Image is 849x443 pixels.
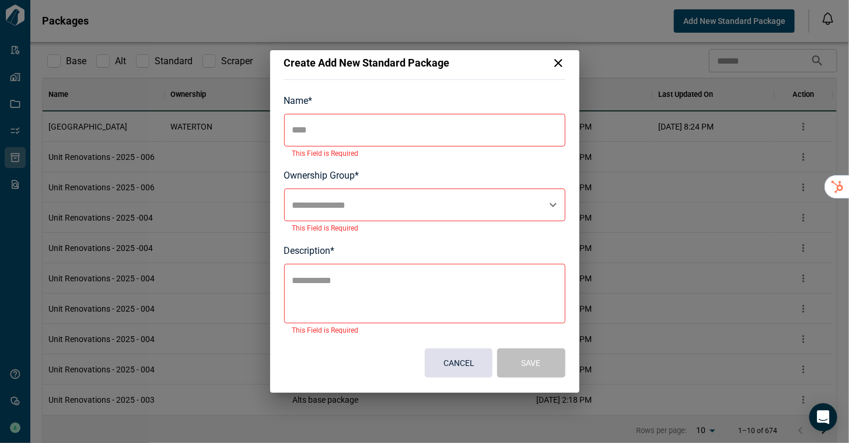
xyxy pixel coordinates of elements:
[284,169,565,183] p: Ownership Group *
[284,57,450,69] span: Create Add New Standard Package
[809,403,837,431] div: Open Intercom Messenger
[425,348,493,378] button: CANCEL
[284,244,565,258] p: Description *
[292,223,557,235] p: This Field is Required
[292,325,557,337] p: This Field is Required
[545,197,561,213] button: Open
[292,148,557,160] p: This Field is Required
[284,94,565,108] p: Name *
